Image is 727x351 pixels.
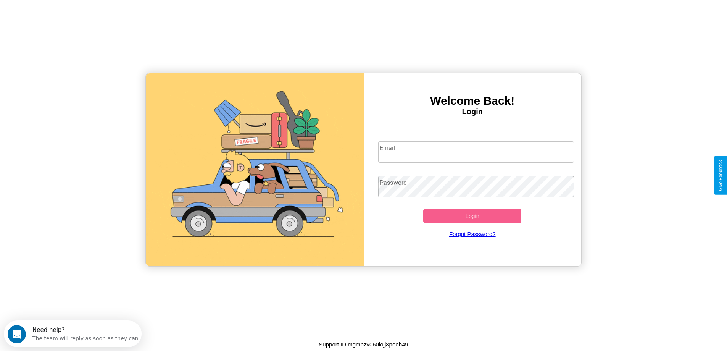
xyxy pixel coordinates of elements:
iframe: Intercom live chat [8,325,26,343]
div: Need help? [29,6,135,13]
div: Give Feedback [718,160,723,191]
p: Support ID: mgmpzv060lojj8peeb49 [319,339,408,349]
img: gif [146,73,364,266]
iframe: Intercom live chat discovery launcher [4,320,142,347]
h4: Login [364,107,582,116]
button: Login [423,209,521,223]
div: The team will reply as soon as they can [29,13,135,21]
div: Open Intercom Messenger [3,3,142,24]
h3: Welcome Back! [364,94,582,107]
a: Forgot Password? [374,223,570,245]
